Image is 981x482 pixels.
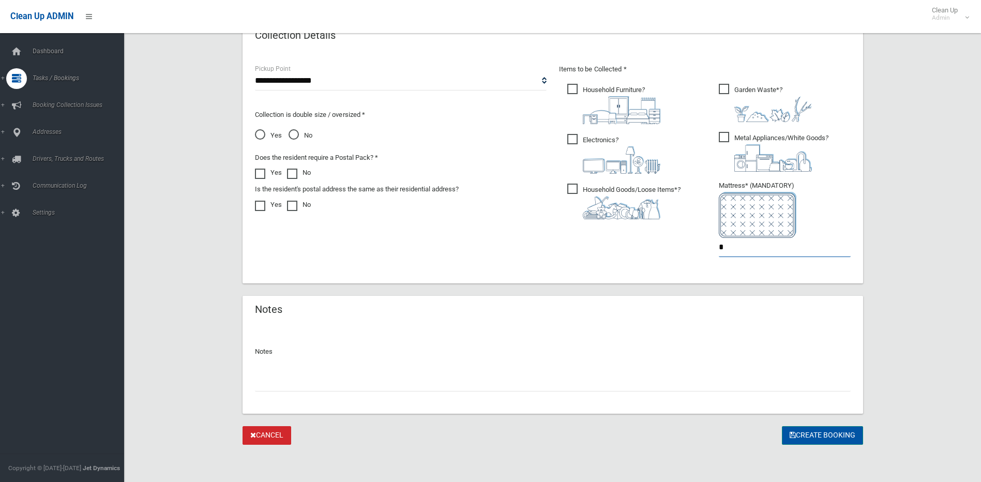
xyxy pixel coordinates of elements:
[83,464,120,472] strong: Jet Dynamics
[583,196,660,219] img: b13cc3517677393f34c0a387616ef184.png
[583,146,660,174] img: 394712a680b73dbc3d2a6a3a7ffe5a07.png
[243,299,295,320] header: Notes
[734,86,812,122] i: ?
[243,426,291,445] a: Cancel
[10,11,73,21] span: Clean Up ADMIN
[567,84,660,124] span: Household Furniture
[719,84,812,122] span: Garden Waste*
[719,132,828,172] span: Metal Appliances/White Goods
[734,96,812,122] img: 4fd8a5c772b2c999c83690221e5242e0.png
[287,167,311,179] label: No
[559,63,851,76] p: Items to be Collected *
[255,152,378,164] label: Does the resident require a Postal Pack? *
[29,182,132,189] span: Communication Log
[719,192,796,238] img: e7408bece873d2c1783593a074e5cb2f.png
[29,128,132,135] span: Addresses
[782,426,863,445] button: Create Booking
[289,129,312,142] span: No
[29,155,132,162] span: Drivers, Trucks and Routes
[287,199,311,211] label: No
[719,182,851,238] span: Mattress* (MANDATORY)
[29,74,132,82] span: Tasks / Bookings
[29,209,132,216] span: Settings
[583,86,660,124] i: ?
[255,129,282,142] span: Yes
[583,96,660,124] img: aa9efdbe659d29b613fca23ba79d85cb.png
[734,144,812,172] img: 36c1b0289cb1767239cdd3de9e694f19.png
[8,464,81,472] span: Copyright © [DATE]-[DATE]
[927,6,968,22] span: Clean Up
[243,25,348,46] header: Collection Details
[29,48,132,55] span: Dashboard
[583,186,681,219] i: ?
[567,134,660,174] span: Electronics
[932,14,958,22] small: Admin
[29,101,132,109] span: Booking Collection Issues
[255,109,547,121] p: Collection is double size / oversized *
[255,345,851,358] p: Notes
[255,199,282,211] label: Yes
[567,184,681,219] span: Household Goods/Loose Items*
[583,136,660,174] i: ?
[734,134,828,172] i: ?
[255,183,459,195] label: Is the resident's postal address the same as their residential address?
[255,167,282,179] label: Yes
